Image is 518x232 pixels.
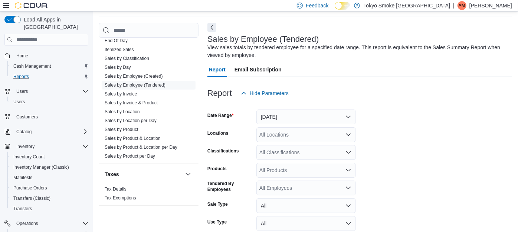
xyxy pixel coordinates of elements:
[207,44,508,59] div: View sales totals by tendered employee for a specified date range. This report is equivalent to t...
[459,1,465,10] span: AM
[105,100,158,106] span: Sales by Invoice & Product
[13,195,50,201] span: Transfers (Classic)
[207,181,253,192] label: Tendered By Employees
[105,136,161,141] a: Sales by Product & Location
[13,185,47,191] span: Purchase Orders
[105,38,128,43] a: End Of Day
[13,51,31,60] a: Home
[105,56,149,61] a: Sales by Classification
[238,86,292,101] button: Hide Parameters
[13,63,51,69] span: Cash Management
[469,1,512,10] p: [PERSON_NAME]
[10,152,48,161] a: Inventory Count
[15,2,48,9] img: Cova
[105,135,161,141] span: Sales by Product & Location
[7,183,91,193] button: Purchase Orders
[207,166,227,172] label: Products
[105,73,163,79] span: Sales by Employee (Created)
[13,219,41,228] button: Operations
[13,206,32,212] span: Transfers
[13,127,88,136] span: Catalog
[364,1,450,10] p: Tokyo Smoke [GEOGRAPHIC_DATA]
[10,184,50,192] a: Purchase Orders
[105,127,138,132] a: Sales by Product
[105,127,138,132] span: Sales by Product
[105,56,149,61] span: Sales by Classification
[21,16,88,31] span: Load All Apps in [GEOGRAPHIC_DATA]
[7,204,91,214] button: Transfers
[207,23,216,32] button: Next
[16,88,28,94] span: Users
[13,74,29,80] span: Reports
[7,97,91,107] button: Users
[16,221,38,226] span: Operations
[10,194,88,203] span: Transfers (Classic)
[10,62,88,71] span: Cash Management
[105,91,137,97] span: Sales by Invoice
[345,149,351,155] button: Open list of options
[13,87,31,96] button: Users
[10,62,54,71] a: Cash Management
[13,112,41,121] a: Customers
[105,145,177,150] a: Sales by Product & Location per Day
[105,82,165,88] span: Sales by Employee (Tendered)
[235,62,282,77] span: Email Subscription
[345,132,351,138] button: Open list of options
[105,171,119,178] h3: Taxes
[10,184,88,192] span: Purchase Orders
[99,36,199,164] div: Sales
[10,173,35,182] a: Manifests
[1,127,91,137] button: Catalog
[105,74,163,79] a: Sales by Employee (Created)
[306,2,328,9] span: Feedback
[13,164,69,170] span: Inventory Manager (Classic)
[10,204,88,213] span: Transfers
[7,172,91,183] button: Manifests
[250,90,289,97] span: Hide Parameters
[13,142,37,151] button: Inventory
[10,204,35,213] a: Transfers
[345,185,351,191] button: Open list of options
[207,201,228,207] label: Sale Type
[207,112,234,118] label: Date Range
[7,61,91,71] button: Cash Management
[13,175,32,181] span: Manifests
[13,51,88,60] span: Home
[207,130,229,136] label: Locations
[105,171,182,178] button: Taxes
[105,195,136,201] a: Tax Exemptions
[256,198,356,213] button: All
[1,141,91,152] button: Inventory
[10,97,28,106] a: Users
[7,162,91,172] button: Inventory Manager (Classic)
[105,186,127,192] span: Tax Details
[105,153,155,159] span: Sales by Product per Day
[13,87,88,96] span: Users
[10,97,88,106] span: Users
[10,194,53,203] a: Transfers (Classic)
[10,72,88,81] span: Reports
[105,38,128,44] span: End Of Day
[10,163,88,172] span: Inventory Manager (Classic)
[207,219,227,225] label: Use Type
[1,111,91,122] button: Customers
[13,99,25,105] span: Users
[105,195,136,201] span: Tax Exemptions
[335,2,350,10] input: Dark Mode
[13,154,45,160] span: Inventory Count
[7,193,91,204] button: Transfers (Classic)
[105,47,134,53] span: Itemized Sales
[207,35,319,44] h3: Sales by Employee (Tendered)
[16,144,35,149] span: Inventory
[256,110,356,124] button: [DATE]
[458,1,466,10] div: Alex Main
[105,109,140,114] a: Sales by Location
[13,112,88,121] span: Customers
[105,144,177,150] span: Sales by Product & Location per Day
[13,142,88,151] span: Inventory
[256,216,356,231] button: All
[1,218,91,229] button: Operations
[10,72,32,81] a: Reports
[13,127,35,136] button: Catalog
